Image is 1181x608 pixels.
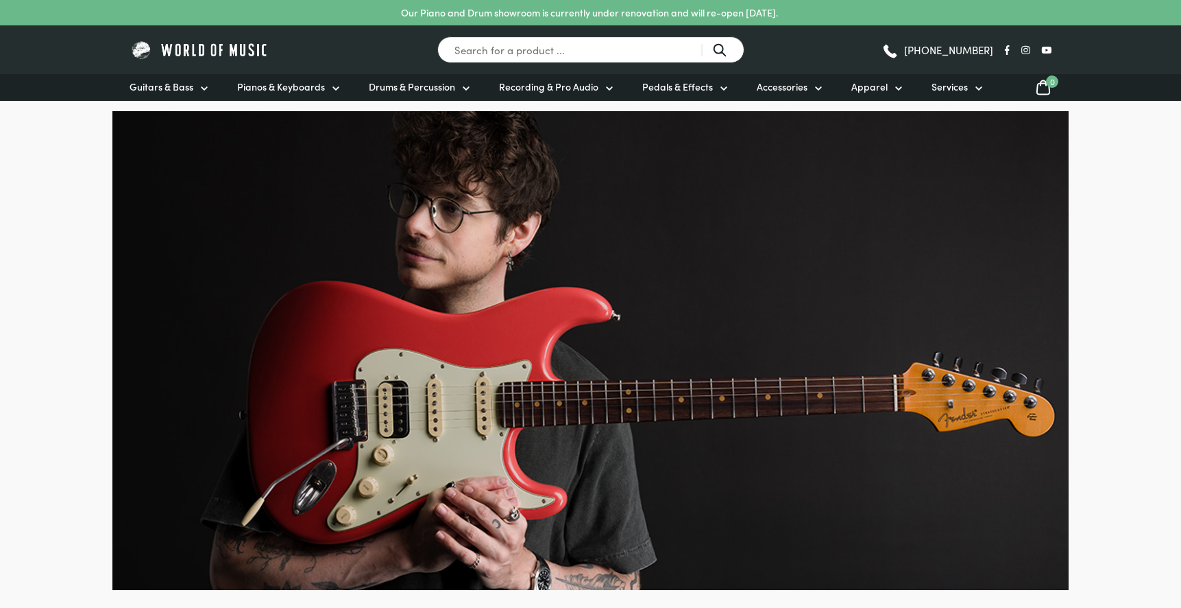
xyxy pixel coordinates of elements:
[130,80,193,94] span: Guitars & Bass
[851,80,888,94] span: Apparel
[642,80,713,94] span: Pedals & Effects
[757,80,807,94] span: Accessories
[401,5,778,20] p: Our Piano and Drum showroom is currently under renovation and will re-open [DATE].
[881,40,993,60] a: [PHONE_NUMBER]
[982,457,1181,608] iframe: Chat with our support team
[499,80,598,94] span: Recording & Pro Audio
[369,80,455,94] span: Drums & Percussion
[437,36,744,63] input: Search for a product ...
[1046,75,1058,88] span: 0
[904,45,993,55] span: [PHONE_NUMBER]
[932,80,968,94] span: Services
[130,39,270,60] img: World of Music
[237,80,325,94] span: Pianos & Keyboards
[112,111,1069,590] img: Fender-Ultraluxe-Hero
